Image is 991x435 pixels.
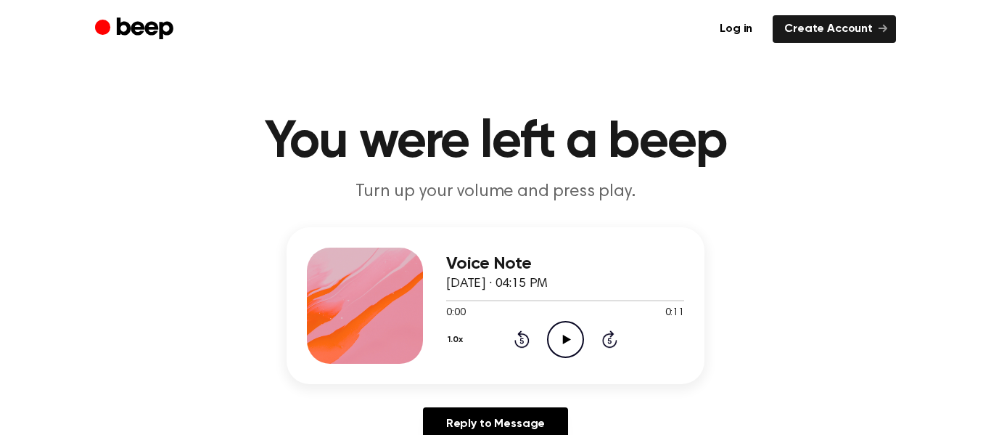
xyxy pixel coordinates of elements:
span: [DATE] · 04:15 PM [446,277,548,290]
button: 1.0x [446,328,469,352]
h1: You were left a beep [124,116,867,168]
span: 0:11 [665,306,684,321]
a: Beep [95,15,177,44]
a: Create Account [773,15,896,43]
a: Log in [708,15,764,43]
h3: Voice Note [446,254,684,274]
span: 0:00 [446,306,465,321]
p: Turn up your volume and press play. [217,180,774,204]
